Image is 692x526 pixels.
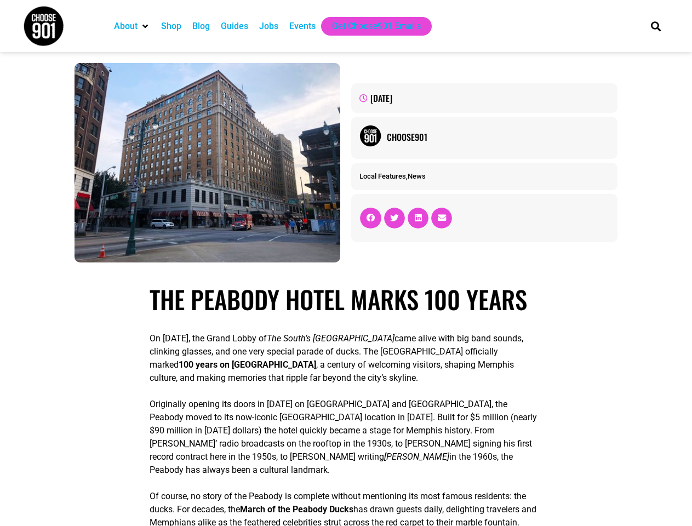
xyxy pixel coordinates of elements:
[150,398,543,477] p: Originally opening its doors in [DATE] on [GEOGRAPHIC_DATA] and [GEOGRAPHIC_DATA], the Peabody mo...
[108,17,156,36] div: About
[267,333,394,344] em: The South’s [GEOGRAPHIC_DATA]
[370,92,392,105] time: [DATE]
[161,20,181,33] a: Shop
[408,172,426,180] a: News
[114,20,138,33] a: About
[359,172,406,180] a: Local Features
[359,125,381,147] img: Picture of Choose901
[384,208,405,228] div: Share on twitter
[387,130,609,144] a: Choose901
[647,17,665,35] div: Search
[259,20,278,33] a: Jobs
[431,208,452,228] div: Share on email
[108,17,632,36] nav: Main nav
[179,359,316,370] strong: 100 years on [GEOGRAPHIC_DATA]
[359,172,426,180] span: ,
[289,20,316,33] a: Events
[360,208,381,228] div: Share on facebook
[192,20,210,33] a: Blog
[332,20,421,33] a: Get Choose901 Emails
[240,504,353,514] strong: March of the Peabody Ducks
[150,332,543,385] p: On [DATE], the Grand Lobby of came alive with big band sounds, clinking glasses, and one very spe...
[384,451,449,462] em: [PERSON_NAME]
[221,20,248,33] a: Guides
[150,284,543,314] h1: The Peabody Hotel Marks 100 Years
[408,208,428,228] div: Share on linkedin
[75,63,340,262] img: At the bustling city intersection, a large brick hotel showcases its striped awnings and street-l...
